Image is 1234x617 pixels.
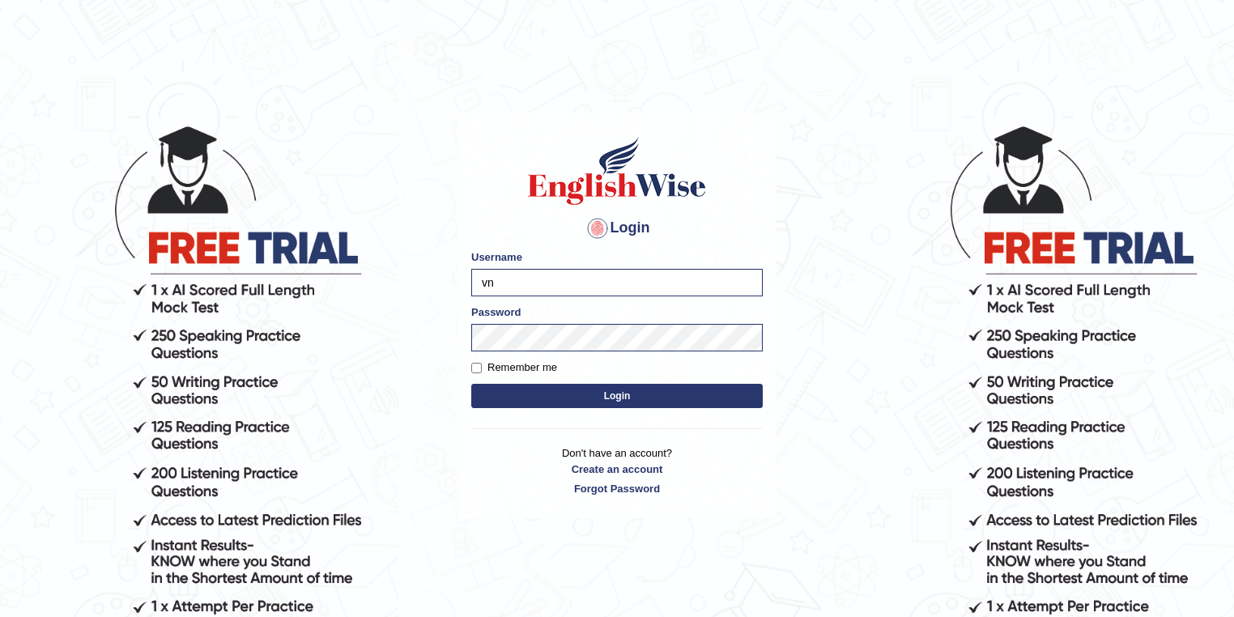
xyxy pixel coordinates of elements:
[471,384,763,408] button: Login
[471,445,763,496] p: Don't have an account?
[471,304,521,320] label: Password
[471,481,763,496] a: Forgot Password
[471,249,522,265] label: Username
[471,360,557,376] label: Remember me
[471,363,482,373] input: Remember me
[471,462,763,477] a: Create an account
[525,134,709,207] img: Logo of English Wise sign in for intelligent practice with AI
[471,215,763,241] h4: Login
